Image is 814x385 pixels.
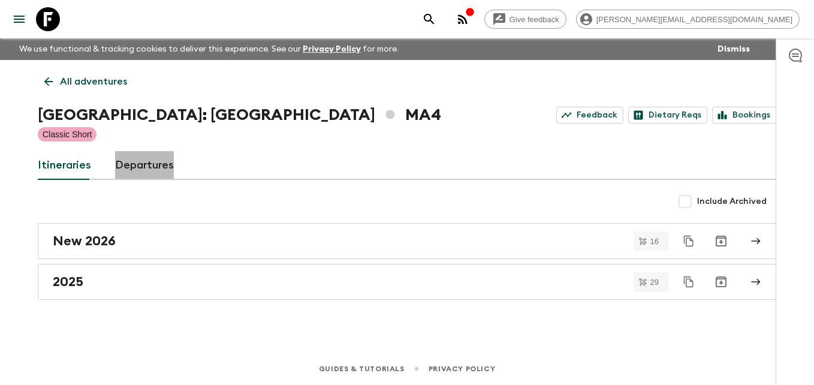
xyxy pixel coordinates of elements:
[60,74,127,89] p: All adventures
[38,70,134,94] a: All adventures
[503,15,566,24] span: Give feedback
[714,41,753,58] button: Dismiss
[628,107,707,124] a: Dietary Reqs
[712,107,776,124] a: Bookings
[576,10,800,29] div: [PERSON_NAME][EMAIL_ADDRESS][DOMAIN_NAME]
[429,362,495,375] a: Privacy Policy
[678,271,700,293] button: Duplicate
[115,151,174,180] a: Departures
[590,15,799,24] span: [PERSON_NAME][EMAIL_ADDRESS][DOMAIN_NAME]
[53,233,116,249] h2: New 2026
[678,230,700,252] button: Duplicate
[7,7,31,31] button: menu
[53,274,83,290] h2: 2025
[38,223,776,259] a: New 2026
[303,45,361,53] a: Privacy Policy
[38,264,776,300] a: 2025
[709,229,733,253] button: Archive
[709,270,733,294] button: Archive
[643,237,666,245] span: 16
[38,103,441,127] h1: [GEOGRAPHIC_DATA]: [GEOGRAPHIC_DATA] MA4
[556,107,623,124] a: Feedback
[697,195,767,207] span: Include Archived
[38,151,91,180] a: Itineraries
[43,128,92,140] p: Classic Short
[14,38,403,60] p: We use functional & tracking cookies to deliver this experience. See our for more.
[484,10,566,29] a: Give feedback
[319,362,405,375] a: Guides & Tutorials
[643,278,666,286] span: 29
[417,7,441,31] button: search adventures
